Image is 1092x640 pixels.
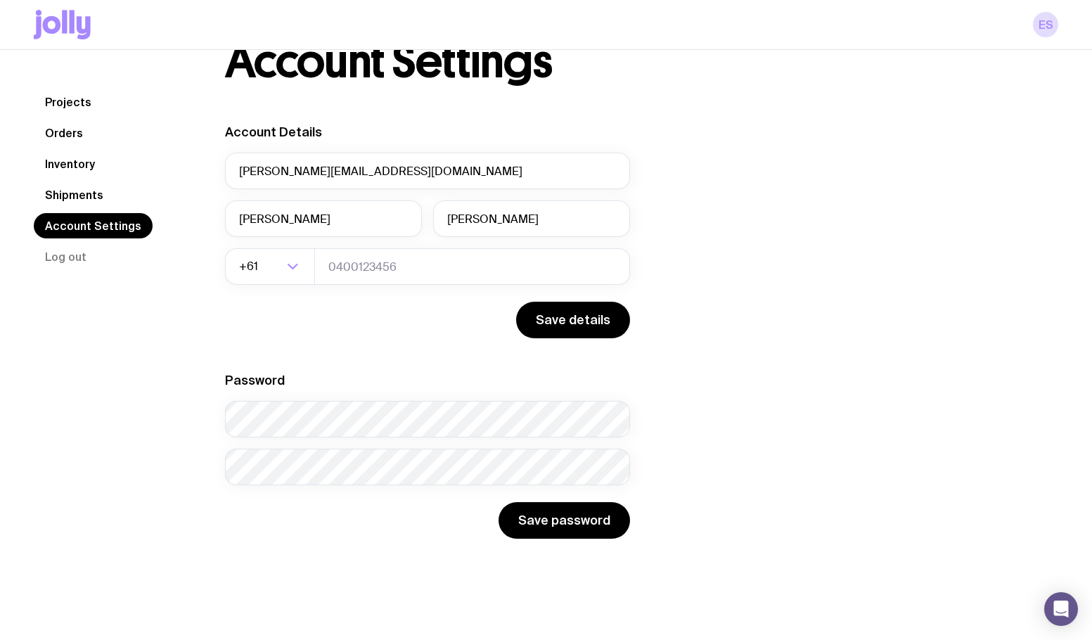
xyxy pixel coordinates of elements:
[225,248,315,285] div: Search for option
[225,373,285,388] label: Password
[499,502,630,539] button: Save password
[261,248,283,285] input: Search for option
[1044,592,1078,626] div: Open Intercom Messenger
[314,248,630,285] input: 0400123456
[433,200,630,237] input: Last Name
[34,151,106,177] a: Inventory
[34,89,103,115] a: Projects
[34,182,115,207] a: Shipments
[239,248,261,285] span: +61
[34,244,98,269] button: Log out
[225,153,630,189] input: your@email.com
[34,120,94,146] a: Orders
[1033,12,1058,37] a: ES
[225,200,422,237] input: First Name
[225,39,552,84] h1: Account Settings
[34,213,153,238] a: Account Settings
[516,302,630,338] button: Save details
[225,124,322,139] label: Account Details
